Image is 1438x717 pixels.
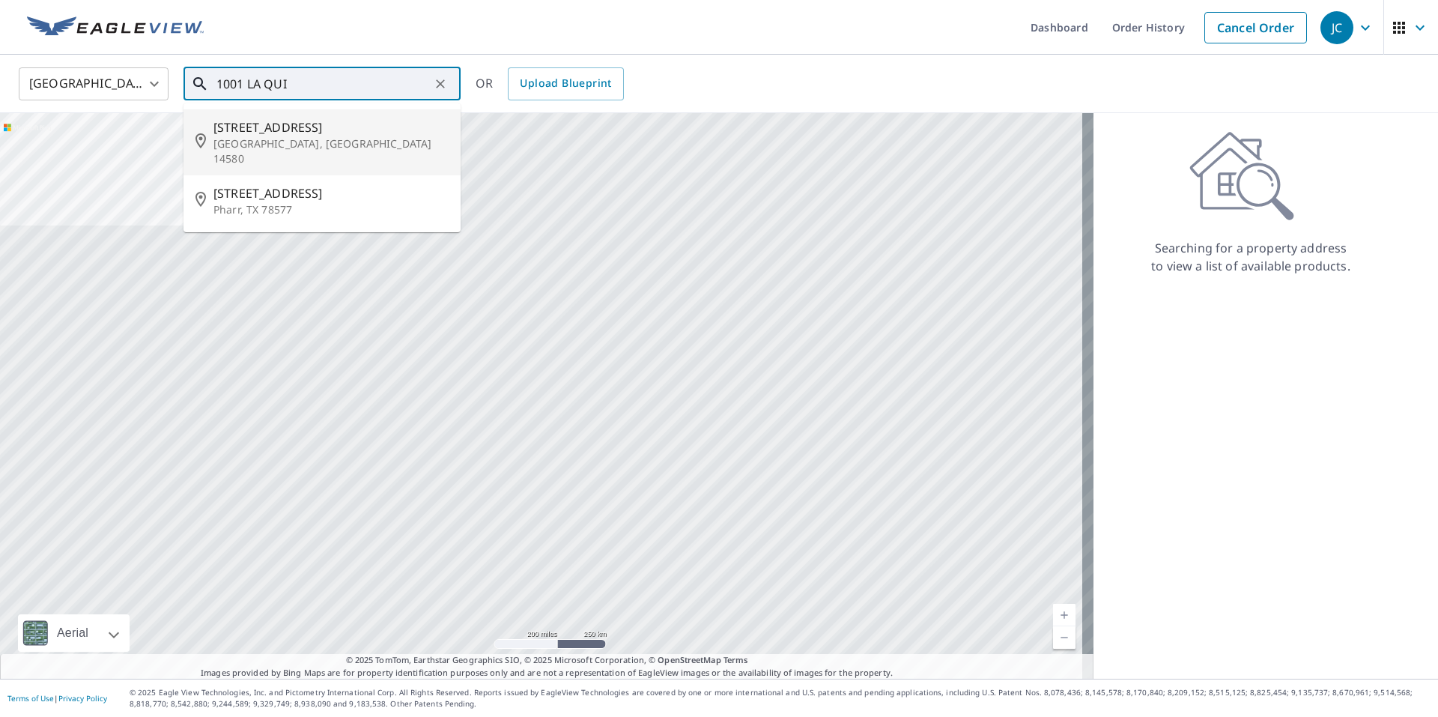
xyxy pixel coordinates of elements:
[723,654,748,665] a: Terms
[58,693,107,704] a: Privacy Policy
[430,73,451,94] button: Clear
[508,67,623,100] a: Upload Blueprint
[216,63,430,105] input: Search by address or latitude-longitude
[658,654,720,665] a: OpenStreetMap
[1320,11,1353,44] div: JC
[1053,604,1076,626] a: Current Level 5, Zoom In
[19,63,169,105] div: [GEOGRAPHIC_DATA]
[27,16,204,39] img: EV Logo
[7,693,54,704] a: Terms of Use
[7,694,107,703] p: |
[1053,626,1076,649] a: Current Level 5, Zoom Out
[18,614,130,652] div: Aerial
[1204,12,1307,43] a: Cancel Order
[213,136,449,166] p: [GEOGRAPHIC_DATA], [GEOGRAPHIC_DATA] 14580
[476,67,624,100] div: OR
[213,118,449,136] span: [STREET_ADDRESS]
[52,614,93,652] div: Aerial
[346,654,748,667] span: © 2025 TomTom, Earthstar Geographics SIO, © 2025 Microsoft Corporation, ©
[1150,239,1351,275] p: Searching for a property address to view a list of available products.
[213,184,449,202] span: [STREET_ADDRESS]
[130,687,1431,710] p: © 2025 Eagle View Technologies, Inc. and Pictometry International Corp. All Rights Reserved. Repo...
[213,202,449,217] p: Pharr, TX 78577
[520,74,611,93] span: Upload Blueprint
